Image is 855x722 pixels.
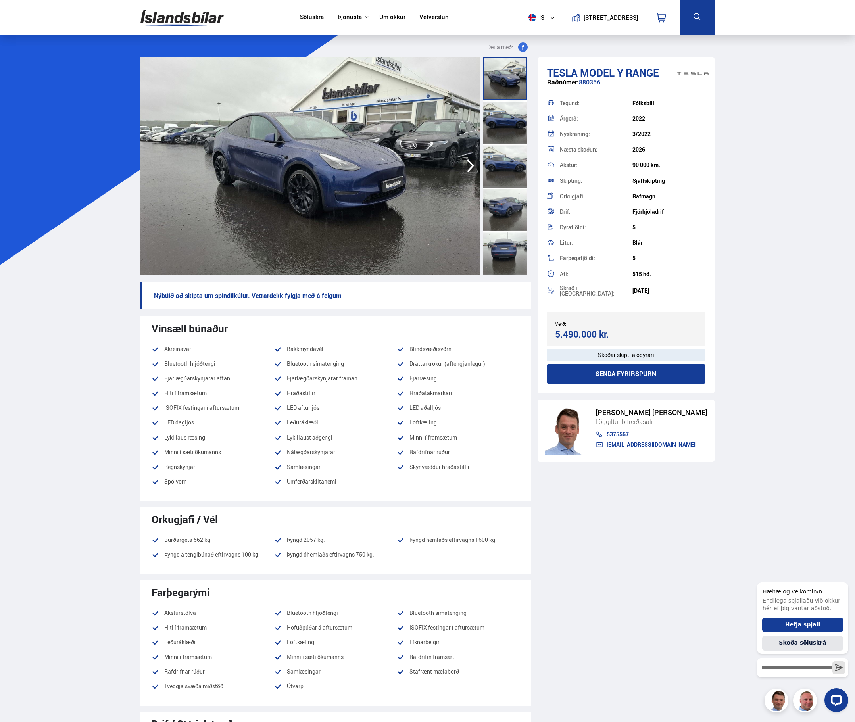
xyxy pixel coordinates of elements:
div: Farþegafjöldi: [560,255,632,261]
span: is [525,14,545,21]
img: 3442697.jpeg [480,57,820,275]
div: Verð: [555,321,626,326]
img: 3442696.jpeg [140,57,480,275]
button: Senda fyrirspurn [547,364,705,384]
li: Lykillaus ræsing [152,433,274,442]
div: Næsta skoðun: [560,147,632,152]
li: Bluetooth símatenging [397,608,519,618]
li: Umferðarskiltanemi [274,477,397,492]
div: Fólksbíll [632,100,705,106]
li: LED afturljós [274,403,397,413]
li: Rafdrifnar rúður [397,447,519,457]
li: Þyngd hemlaðs eftirvagns 1600 kg. [397,535,519,545]
a: [STREET_ADDRESS] [565,6,642,29]
li: Fjarlægðarskynjarar framan [274,374,397,383]
li: Þyngd 2057 kg. [274,535,397,545]
div: 2022 [632,115,705,122]
li: ISOFIX festingar í aftursætum [152,403,274,413]
div: Vinsæll búnaður [152,323,520,334]
li: Fjarlægðarskynjarar aftan [152,374,274,383]
img: svg+xml;base64,PHN2ZyB4bWxucz0iaHR0cDovL3d3dy53My5vcmcvMjAwMC9zdmciIHdpZHRoPSI1MTIiIGhlaWdodD0iNT... [528,14,536,21]
div: 90 000 km. [632,162,705,168]
li: Leðuráklæði [274,418,397,427]
div: Drif: [560,209,632,215]
li: Rafdrifin framsæti [397,652,519,662]
li: Regnskynjari [152,462,274,472]
div: Akstur: [560,162,632,168]
img: FbJEzSuNWCJXmdc-.webp [545,407,588,455]
li: Samlæsingar [274,667,397,676]
div: Rafmagn [632,193,705,200]
li: Akreinavari [152,344,274,354]
iframe: LiveChat chat widget [751,568,851,718]
li: Aksturstölva [152,608,274,618]
li: Útvarp [274,682,397,696]
div: 5.490.000 kr. [555,329,624,340]
span: Tesla [547,65,578,80]
div: [DATE] [632,288,705,294]
div: Fjórhjóladrif [632,209,705,215]
div: Nýskráning: [560,131,632,137]
div: Blár [632,240,705,246]
div: Skoðar skipti á ódýrari [547,349,705,361]
a: [EMAIL_ADDRESS][DOMAIN_NAME] [596,442,707,448]
li: Blindsvæðisvörn [397,344,519,354]
li: Burðargeta 562 kg. [152,535,274,545]
a: 5375567 [596,431,707,438]
div: Skráð í [GEOGRAPHIC_DATA]: [560,285,632,296]
div: Orkugjafi / Vél [152,513,520,525]
li: Hiti í framsætum [152,388,274,398]
div: Orkugjafi: [560,194,632,199]
li: Nálægðarskynjarar [274,447,397,457]
li: Hiti í framsætum [152,623,274,632]
div: Afl: [560,271,632,277]
li: Þyngd óhemlaðs eftirvagns 750 kg. [274,550,397,565]
div: 5 [632,255,705,261]
div: Árgerð: [560,116,632,121]
button: Deila með: [484,42,531,52]
span: Model Y RANGE [580,65,659,80]
li: Bluetooth hljóðtengi [152,359,274,369]
div: 515 hö. [632,271,705,277]
div: Löggiltur bifreiðasali [596,417,707,427]
li: Bluetooth hljóðtengi [274,608,397,618]
a: Vefverslun [419,13,449,22]
li: Þyngd á tengibúnað eftirvagns 100 kg. [152,550,274,559]
div: Skipting: [560,178,632,184]
img: brand logo [677,61,709,86]
div: 3/2022 [632,131,705,137]
li: Leðuráklæði [152,638,274,647]
li: Samlæsingar [274,462,397,472]
button: Þjónusta [338,13,362,21]
a: Söluskrá [300,13,324,22]
li: Lykillaust aðgengi [274,433,397,442]
div: Tegund: [560,100,632,106]
div: Sjálfskipting [632,178,705,184]
li: Minni í sæti ökumanns [274,652,397,662]
li: Minni í framsætum [397,433,519,442]
div: 5 [632,224,705,230]
button: is [525,6,561,29]
div: Farþegarými [152,586,520,598]
li: Tveggja svæða miðstöð [152,682,274,691]
div: [PERSON_NAME] [PERSON_NAME] [596,408,707,417]
li: Loftkæling [274,638,397,647]
span: Raðnúmer: [547,78,579,86]
li: Stafrænt mælaborð [397,667,519,676]
li: Hraðastillir [274,388,397,398]
li: Hraðatakmarkari [397,388,519,398]
li: Bluetooth símatenging [274,359,397,369]
li: ISOFIX festingar í aftursætum [397,623,519,632]
li: LED dagljós [152,418,274,427]
li: Dráttarkrókur (aftengjanlegur) [397,359,519,369]
li: LED aðalljós [397,403,519,413]
li: Loftkæling [397,418,519,427]
li: Spólvörn [152,477,274,486]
